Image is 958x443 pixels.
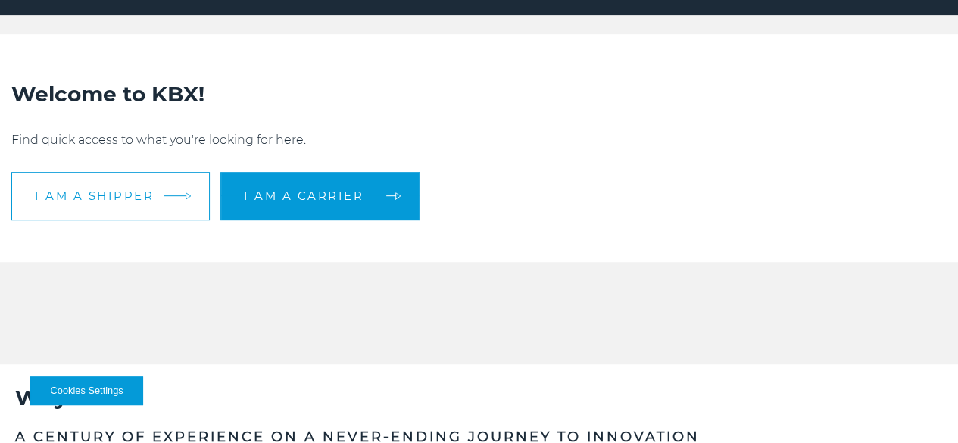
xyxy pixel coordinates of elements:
[11,80,947,108] h2: Welcome to KBX!
[186,192,192,200] img: arrow
[244,190,364,201] span: I am a carrier
[11,131,947,149] p: Find quick access to what you're looking for here.
[882,370,958,443] iframe: Chat Widget
[35,190,154,201] span: I am a shipper
[30,376,143,405] button: Cookies Settings
[11,172,210,220] a: I am a shipper arrow arrow
[220,172,420,220] a: I am a carrier arrow arrow
[15,383,943,412] h2: Why KBX?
